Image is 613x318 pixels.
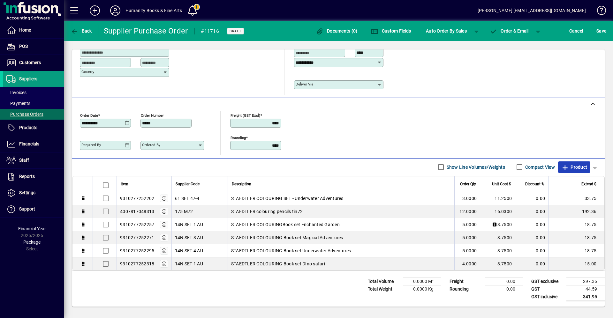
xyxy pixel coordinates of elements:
[485,277,523,285] td: 0.00
[558,161,590,173] button: Product
[3,87,64,98] a: Invoices
[142,143,160,147] mat-label: Ordered by
[176,181,200,188] span: Supplier Code
[81,143,101,147] mat-label: Required by
[371,28,411,33] span: Custom Fields
[515,218,548,231] td: 0.00
[120,261,154,267] div: 9310277252318
[515,192,548,205] td: 0.00
[120,195,154,202] div: 9310277252202
[515,244,548,257] td: 0.00
[141,113,164,117] mat-label: Order number
[230,29,241,33] span: Draft
[3,55,64,71] a: Customers
[528,277,566,285] td: GST exclusive
[231,135,246,140] mat-label: Rounding
[19,190,35,195] span: Settings
[296,82,313,86] mat-label: Deliver via
[561,162,587,172] span: Product
[19,125,37,130] span: Products
[525,181,544,188] span: Discount %
[231,195,344,202] span: STAEDTLER COLOURING SET - Underwater Adventures
[528,293,566,301] td: GST inclusive
[566,277,605,285] td: 297.36
[6,90,26,95] span: Invoices
[548,192,604,205] td: 33.75
[231,208,303,215] span: STAEDTLER colouring pencils tin72
[569,26,583,36] span: Cancel
[595,25,608,37] button: Save
[6,112,43,117] span: Purchase Orders
[19,60,41,65] span: Customers
[3,109,64,120] a: Purchase Orders
[231,248,351,254] span: STAEDTLER COLOURING Book set Underwater Adventures
[171,192,228,205] td: 61 SET 47-4
[64,25,99,37] app-page-header-button: Back
[121,181,128,188] span: Item
[120,248,154,254] div: 9310277252295
[69,25,94,37] button: Back
[314,25,359,37] button: Documents (0)
[445,164,505,170] label: Show Line Volumes/Weights
[515,257,548,270] td: 0.00
[480,257,515,270] td: 3.7500
[568,25,585,37] button: Cancel
[125,5,182,16] div: Humanity Books & Fine Arts
[6,101,30,106] span: Payments
[120,234,154,241] div: 9310277252271
[19,76,37,81] span: Suppliers
[171,244,228,257] td: 14N SET 4 AU
[231,234,343,241] span: STAEDTLER COLOURING Book set Magical Adventures
[446,285,485,293] td: Rounding
[171,205,228,218] td: 175 M72
[480,231,515,244] td: 3.7500
[423,25,470,37] button: Auto Order By Sales
[105,5,125,16] button: Profile
[3,152,64,168] a: Staff
[316,28,358,33] span: Documents (0)
[231,113,260,117] mat-label: Freight (GST excl)
[548,218,604,231] td: 18.75
[71,28,92,33] span: Back
[365,277,403,285] td: Total Volume
[232,181,251,188] span: Description
[596,26,606,36] span: ave
[454,218,480,231] td: 5.0000
[19,158,29,163] span: Staff
[19,141,39,146] span: Financials
[480,218,515,231] td: 3.7500
[454,205,480,218] td: 12.0000
[171,231,228,244] td: 14N SET 3 AU
[592,1,605,22] a: Knowledge Base
[19,174,35,179] span: Reports
[3,136,64,152] a: Financials
[3,185,64,201] a: Settings
[18,226,46,231] span: Financial Year
[365,285,403,293] td: Total Weight
[19,44,28,49] span: POS
[548,205,604,218] td: 192.36
[581,181,596,188] span: Extend $
[369,25,412,37] button: Custom Fields
[81,70,94,74] mat-label: Country
[231,221,340,228] span: STAEDTLER COLOURINGBook set Enchanted Garden
[487,25,532,37] button: Order & Email
[485,285,523,293] td: 0.00
[19,27,31,33] span: Home
[403,285,441,293] td: 0.0000 Kg
[403,277,441,285] td: 0.0000 M³
[454,257,480,270] td: 4.0000
[524,164,555,170] label: Compact View
[120,208,154,215] div: 4007817048313
[548,257,604,270] td: 15.00
[480,244,515,257] td: 3.7500
[596,28,599,33] span: S
[515,205,548,218] td: 0.00
[548,231,604,244] td: 18.75
[201,26,219,36] div: #11716
[492,181,511,188] span: Unit Cost $
[454,192,480,205] td: 3.0000
[426,26,467,36] span: Auto Order By Sales
[23,240,41,245] span: Package
[480,205,515,218] td: 16.0300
